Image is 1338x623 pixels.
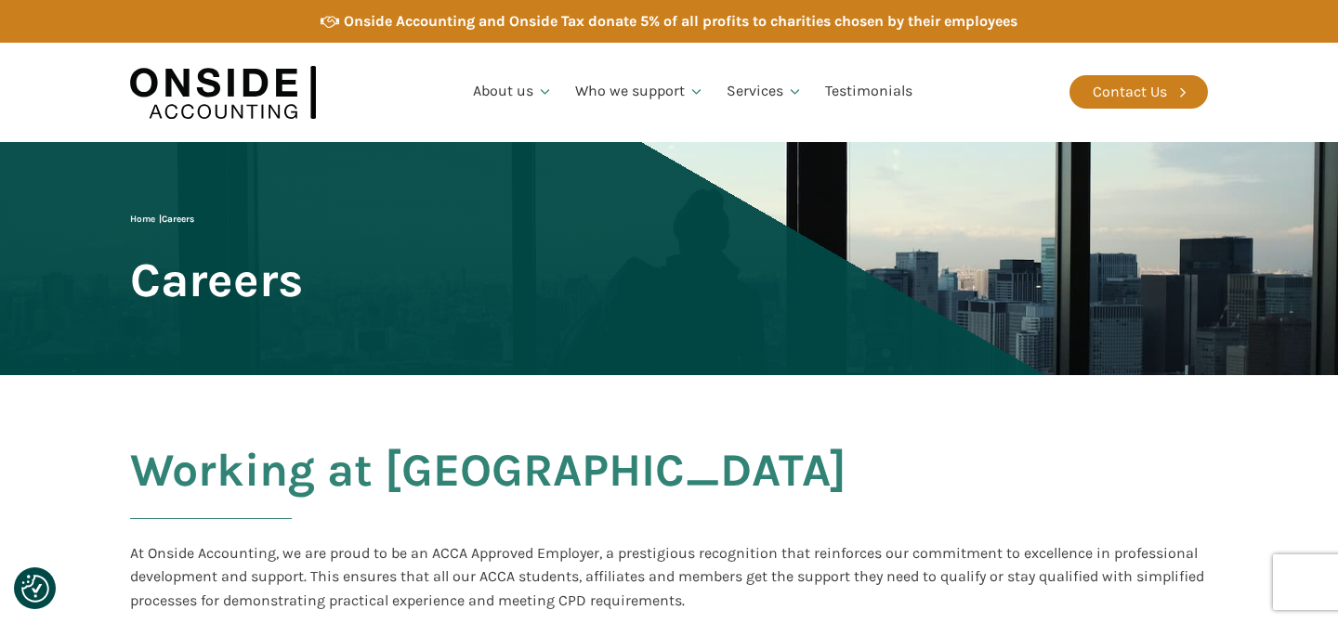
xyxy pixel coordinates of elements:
[130,214,194,225] span: |
[1093,80,1167,104] div: Contact Us
[715,60,814,123] a: Services
[1069,75,1208,109] a: Contact Us
[162,214,194,225] span: Careers
[344,9,1017,33] div: Onside Accounting and Onside Tax donate 5% of all profits to charities chosen by their employees
[130,57,316,128] img: Onside Accounting
[130,445,846,541] h2: Working at [GEOGRAPHIC_DATA]
[814,60,924,123] a: Testimonials
[21,575,49,603] img: Revisit consent button
[462,60,564,123] a: About us
[130,214,155,225] a: Home
[21,575,49,603] button: Consent Preferences
[564,60,715,123] a: Who we support
[130,254,303,305] span: Careers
